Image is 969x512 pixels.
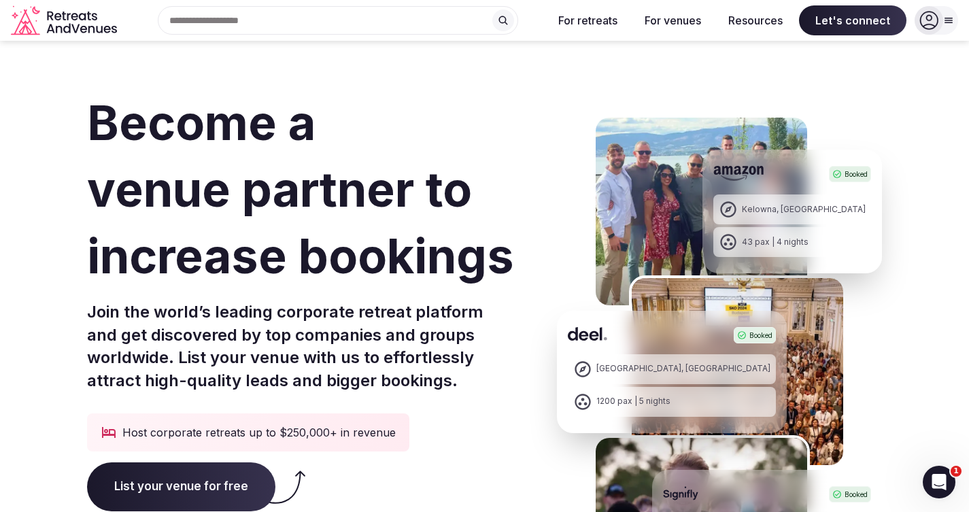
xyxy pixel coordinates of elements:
div: Booked [829,486,871,502]
button: For venues [634,5,712,35]
div: Kelowna, [GEOGRAPHIC_DATA] [742,204,866,216]
iframe: Intercom live chat [923,466,955,498]
div: 1200 pax | 5 nights [596,396,670,407]
span: List your venue for free [87,462,275,511]
button: Resources [717,5,794,35]
div: [GEOGRAPHIC_DATA], [GEOGRAPHIC_DATA] [596,363,770,375]
a: List your venue for free [87,479,275,493]
img: Deel Spain Retreat [629,275,846,468]
span: 1 [951,466,962,477]
div: Booked [734,327,776,343]
span: Let's connect [799,5,906,35]
svg: Retreats and Venues company logo [11,5,120,36]
div: Booked [829,166,871,182]
img: Amazon Kelowna Retreat [593,115,810,308]
button: For retreats [547,5,628,35]
h1: Become a venue partner to increase bookings [87,90,546,290]
div: 43 pax | 4 nights [742,237,809,248]
a: Visit the homepage [11,5,120,36]
p: Join the world’s leading corporate retreat platform and get discovered by top companies and group... [87,301,546,392]
div: Host corporate retreats up to $250,000+ in revenue [87,413,409,451]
